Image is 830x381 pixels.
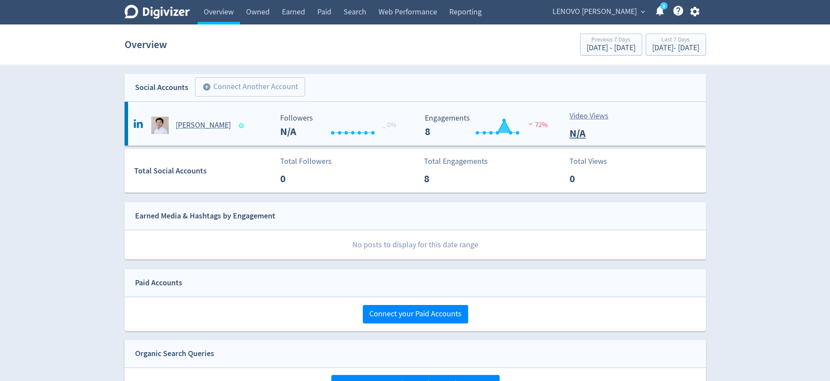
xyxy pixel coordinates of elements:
p: 0 [280,171,330,187]
p: Video Views [570,110,620,122]
p: Total Engagements [424,156,488,167]
div: [DATE] - [DATE] [652,44,699,52]
span: expand_more [639,8,647,16]
svg: Engagements 8 [420,114,552,137]
span: Connect your Paid Accounts [369,310,462,318]
span: Data last synced: 29 Aug 2025, 1:02am (AEST) [239,123,246,128]
div: Organic Search Queries [135,347,214,360]
p: No posts to display for this date range [125,230,706,260]
button: Last 7 Days[DATE]- [DATE] [646,34,706,55]
div: Social Accounts [135,81,188,94]
a: George Toh undefined[PERSON_NAME] Followers --- _ 0% Followers N/A Engagements 8 Engagements 8 72... [125,102,706,145]
h5: [PERSON_NAME] [176,120,231,131]
div: Paid Accounts [135,277,182,289]
span: 72% [526,121,548,129]
div: Last 7 Days [652,37,699,44]
button: LENOVO [PERSON_NAME] [549,5,647,19]
span: LENOVO [PERSON_NAME] [552,5,637,19]
button: Connect Another Account [195,77,305,97]
h1: Overview [125,31,167,59]
span: add_circle [202,83,211,91]
svg: Followers --- [276,114,407,137]
span: _ 0% [382,121,396,129]
p: 8 [424,171,474,187]
a: 5 [660,2,667,10]
img: negative-performance.svg [526,121,535,127]
p: Total Views [570,156,620,167]
p: N/A [570,125,620,141]
div: Earned Media & Hashtags by Engagement [135,210,275,222]
button: Connect your Paid Accounts [363,305,468,323]
a: Connect Another Account [188,79,305,97]
img: George Toh undefined [151,117,169,134]
div: Previous 7 Days [587,37,636,44]
div: Total Social Accounts [134,165,274,177]
a: Connect your Paid Accounts [363,309,468,319]
text: 5 [662,3,664,9]
div: [DATE] - [DATE] [587,44,636,52]
p: 0 [570,171,620,187]
button: Previous 7 Days[DATE] - [DATE] [580,34,642,55]
p: Total Followers [280,156,331,167]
